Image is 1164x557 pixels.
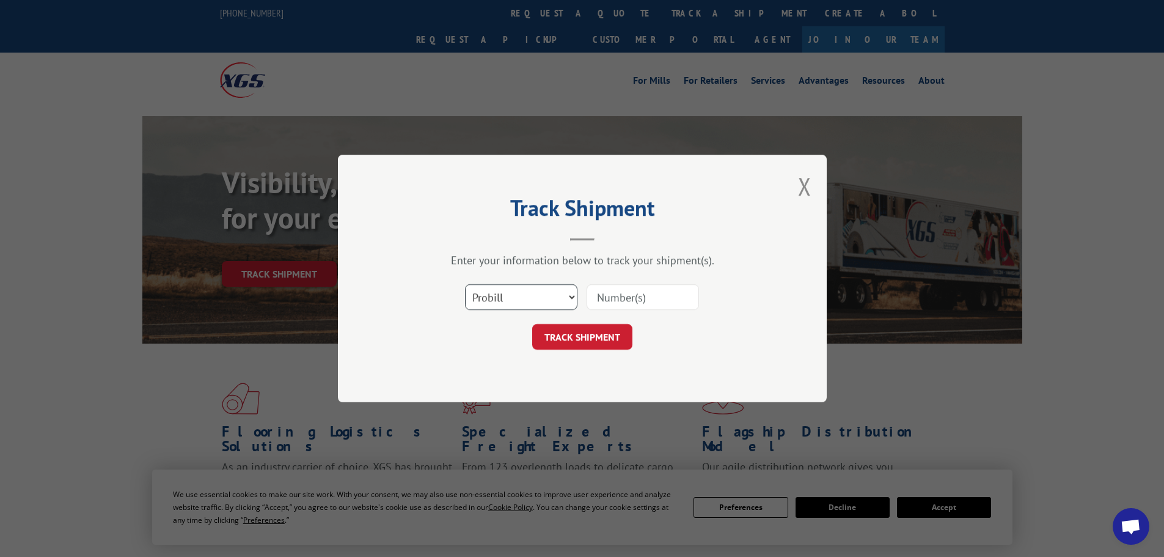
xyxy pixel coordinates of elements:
[587,284,699,310] input: Number(s)
[399,199,766,223] h2: Track Shipment
[798,170,811,202] button: Close modal
[399,253,766,267] div: Enter your information below to track your shipment(s).
[1113,508,1149,545] a: Open chat
[532,324,632,350] button: TRACK SHIPMENT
